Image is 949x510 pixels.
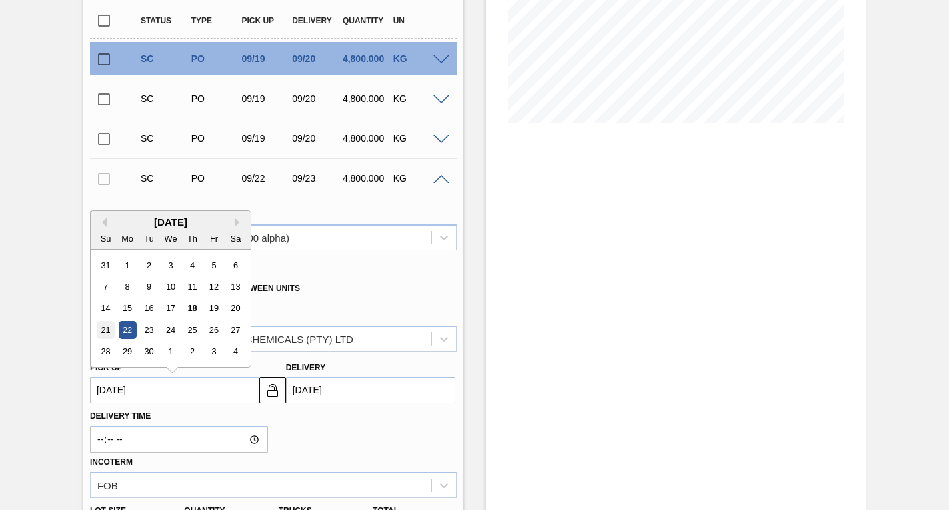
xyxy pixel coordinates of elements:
div: Quantity [339,16,394,25]
label: Incoterm [90,457,133,467]
div: Suggestion Created [137,93,192,104]
img: locked [265,382,281,398]
div: Choose Saturday, September 20th, 2025 [227,300,245,318]
div: Pick up [238,16,293,25]
div: Choose Sunday, September 7th, 2025 [97,278,115,296]
div: Choose Monday, September 29th, 2025 [118,343,136,361]
div: Choose Monday, September 1st, 2025 [118,256,136,274]
div: 09/19/2025 [238,53,293,64]
div: Choose Thursday, October 2nd, 2025 [183,343,201,361]
button: Next Month [235,218,244,227]
input: mm/dd/yyyy [286,377,455,403]
div: Purchase order [188,133,243,144]
div: Purchase order [188,93,243,104]
div: Tu [140,230,158,248]
div: Choose Friday, September 26th, 2025 [205,321,223,339]
div: Choose Saturday, October 4th, 2025 [227,343,245,361]
div: Delivery [289,16,343,25]
div: 09/20/2025 [289,53,343,64]
div: KG [390,173,445,184]
label: Delivery [286,363,326,372]
div: UN [390,16,445,25]
div: Th [183,230,201,248]
div: Choose Tuesday, September 16th, 2025 [140,300,158,318]
div: Status [137,16,192,25]
label: Delivery Time [90,407,268,426]
div: Mo [118,230,136,248]
div: 4,800.000 [339,53,394,64]
div: Choose Thursday, September 11th, 2025 [183,278,201,296]
div: Choose Thursday, September 4th, 2025 [183,256,201,274]
div: month 2025-09 [95,254,246,362]
div: Suggestion Created [137,53,192,64]
div: Choose Sunday, September 28th, 2025 [97,343,115,361]
div: Choose Sunday, August 31st, 2025 [97,256,115,274]
div: KG [390,53,445,64]
div: Choose Sunday, September 14th, 2025 [97,300,115,318]
div: Choose Monday, September 22nd, 2025 [118,321,136,339]
div: 4,800.000 [339,93,394,104]
div: 4,800.000 [339,173,394,184]
div: Choose Wednesday, September 17th, 2025 [161,300,179,318]
div: KG [390,133,445,144]
div: Choose Saturday, September 27th, 2025 [227,321,245,339]
button: locked [259,377,286,403]
div: Type [188,16,243,25]
div: [DATE] [91,216,251,228]
div: Choose Friday, October 3rd, 2025 [205,343,223,361]
div: Choose Wednesday, September 3rd, 2025 [161,256,179,274]
div: 09/19/2025 [238,93,293,104]
div: Choose Wednesday, September 10th, 2025 [161,278,179,296]
button: Previous Month [97,218,107,227]
div: Choose Monday, September 15th, 2025 [118,300,136,318]
div: Choose Friday, September 19th, 2025 [205,300,223,318]
div: 09/22/2025 [238,173,293,184]
div: Purchase order [188,53,243,64]
div: Choose Thursday, September 18th, 2025 [183,300,201,318]
div: 09/19/2025 [238,133,293,144]
div: Choose Sunday, September 21st, 2025 [97,321,115,339]
div: 09/23/2025 [289,173,343,184]
div: Sa [227,230,245,248]
div: We [161,230,179,248]
div: Choose Saturday, September 6th, 2025 [227,256,245,274]
div: KG [390,93,445,104]
label: Pick up [90,363,123,372]
div: Su [97,230,115,248]
input: mm/dd/yyyy [90,377,259,403]
div: Choose Tuesday, September 2nd, 2025 [140,256,158,274]
div: 09/20/2025 [289,93,343,104]
div: FOB [97,479,118,491]
div: Suggestion Created [137,133,192,144]
div: Choose Monday, September 8th, 2025 [118,278,136,296]
div: Fr [205,230,223,248]
div: 4,800.000 [339,133,394,144]
div: Purchase order [188,173,243,184]
div: Choose Wednesday, September 24th, 2025 [161,321,179,339]
div: Choose Tuesday, September 9th, 2025 [140,278,158,296]
div: Suggestion Created [137,173,192,184]
div: Choose Friday, September 5th, 2025 [205,256,223,274]
div: Choose Thursday, September 25th, 2025 [183,321,201,339]
div: Choose Tuesday, September 23rd, 2025 [140,321,158,339]
label: Material [90,210,131,219]
div: Choose Wednesday, October 1st, 2025 [161,343,179,361]
div: Choose Tuesday, September 30th, 2025 [140,343,158,361]
div: Choose Friday, September 12th, 2025 [205,278,223,296]
div: Choose Saturday, September 13th, 2025 [227,278,245,296]
div: 09/20/2025 [289,133,343,144]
